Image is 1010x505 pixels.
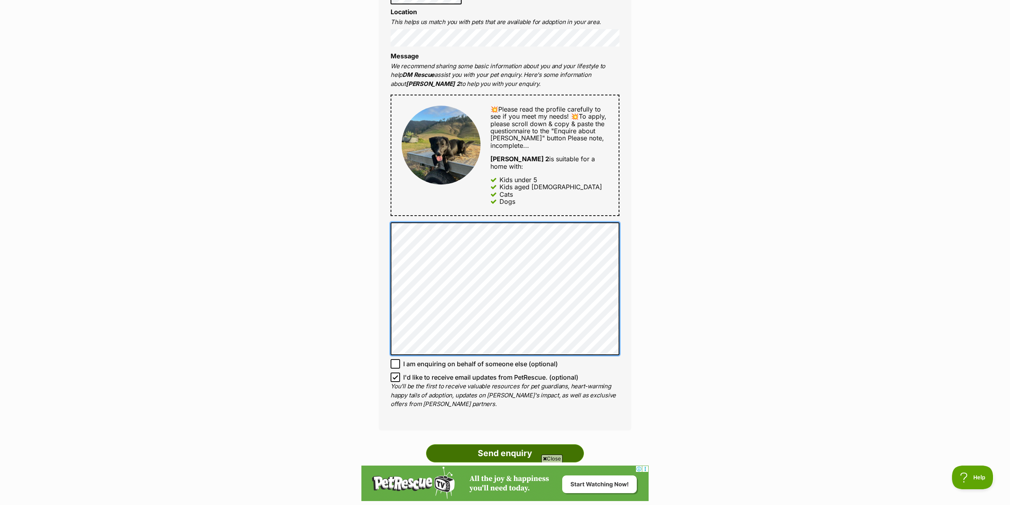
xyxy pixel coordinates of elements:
[490,155,549,163] strong: [PERSON_NAME] 2
[490,112,606,142] span: 💥To apply, please scroll down & copy & paste the questionnaire to the "Enquire about [PERSON_NAME...
[406,80,460,88] strong: [PERSON_NAME] 2
[426,444,584,462] input: Send enquiry
[391,52,419,60] label: Message
[391,18,619,27] p: This helps us match you with pets that are available for adoption in your area.
[391,382,619,409] p: You'll be the first to receive valuable resources for pet guardians, heart-warming happy tails of...
[403,373,578,382] span: I'd like to receive email updates from PetRescue. (optional)
[403,359,558,369] span: I am enquiring on behalf of someone else (optional)
[952,466,994,489] iframe: Help Scout Beacon - Open
[541,455,563,462] span: Close
[499,198,515,205] div: Dogs
[402,71,434,78] strong: DM Rescue
[377,0,382,6] img: adc.png
[499,176,537,183] div: Kids under 5
[490,105,601,120] span: 💥Please read the profile carefully to see if you meet my needs!
[391,62,619,89] p: We recommend sharing some basic information about you and your lifestyle to help assist you with ...
[361,466,649,501] iframe: Advertisement
[490,155,608,170] div: is suitable for a home with:
[499,183,602,190] div: Kids aged [DEMOGRAPHIC_DATA]
[499,191,513,198] div: Cats
[490,134,604,149] span: Please note, incomplete...
[402,106,481,184] img: Bob 2
[391,8,417,16] label: Location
